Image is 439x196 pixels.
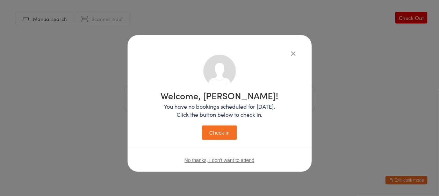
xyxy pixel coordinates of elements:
[203,55,236,87] img: no_photo.png
[161,102,279,119] p: You have no bookings scheduled for [DATE]. Click the button below to check in.
[202,126,237,140] button: Check in
[161,91,279,100] h1: Welcome, [PERSON_NAME]!
[185,157,254,163] button: No thanks, I don't want to attend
